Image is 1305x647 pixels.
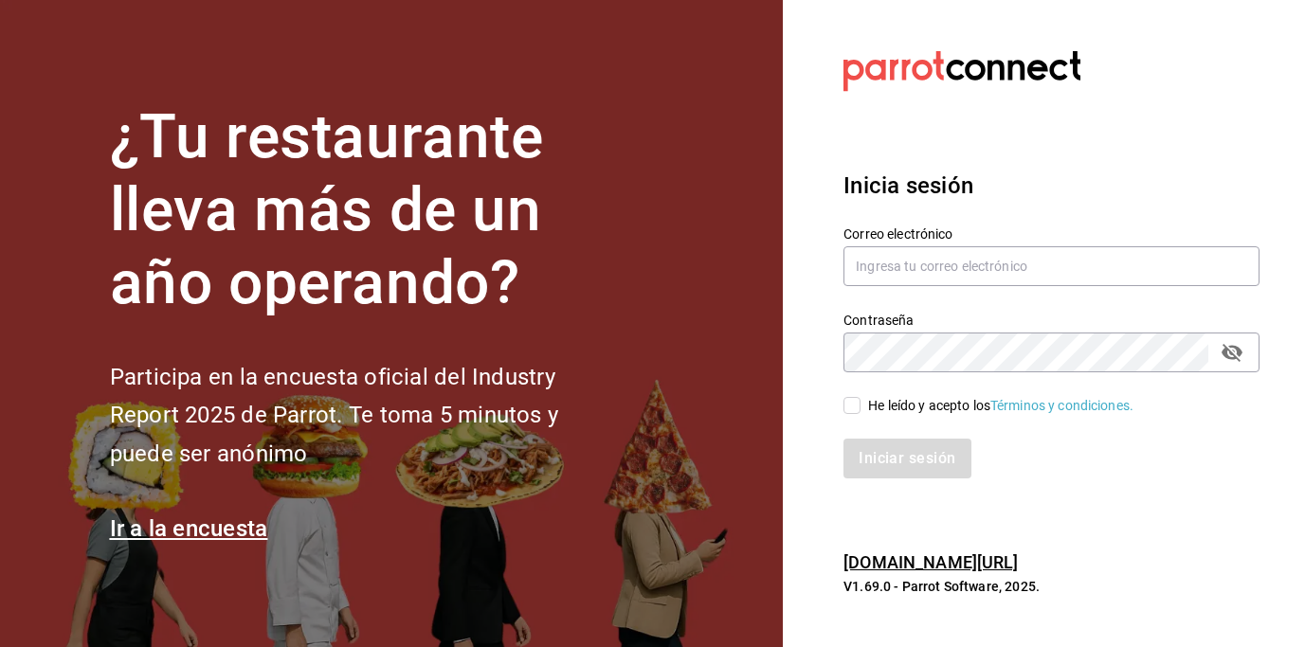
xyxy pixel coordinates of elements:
a: [DOMAIN_NAME][URL] [843,552,1018,572]
a: Términos y condiciones. [990,398,1133,413]
button: passwordField [1216,336,1248,368]
input: Ingresa tu correo electrónico [843,246,1260,286]
label: Correo electrónico [843,227,1260,241]
div: He leído y acepto los [868,396,1133,416]
label: Contraseña [843,314,1260,327]
h3: Inicia sesión [843,169,1260,203]
a: Ir a la encuesta [110,515,268,542]
p: V1.69.0 - Parrot Software, 2025. [843,577,1260,596]
h1: ¿Tu restaurante lleva más de un año operando? [110,101,622,319]
h2: Participa en la encuesta oficial del Industry Report 2025 de Parrot. Te toma 5 minutos y puede se... [110,358,622,474]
